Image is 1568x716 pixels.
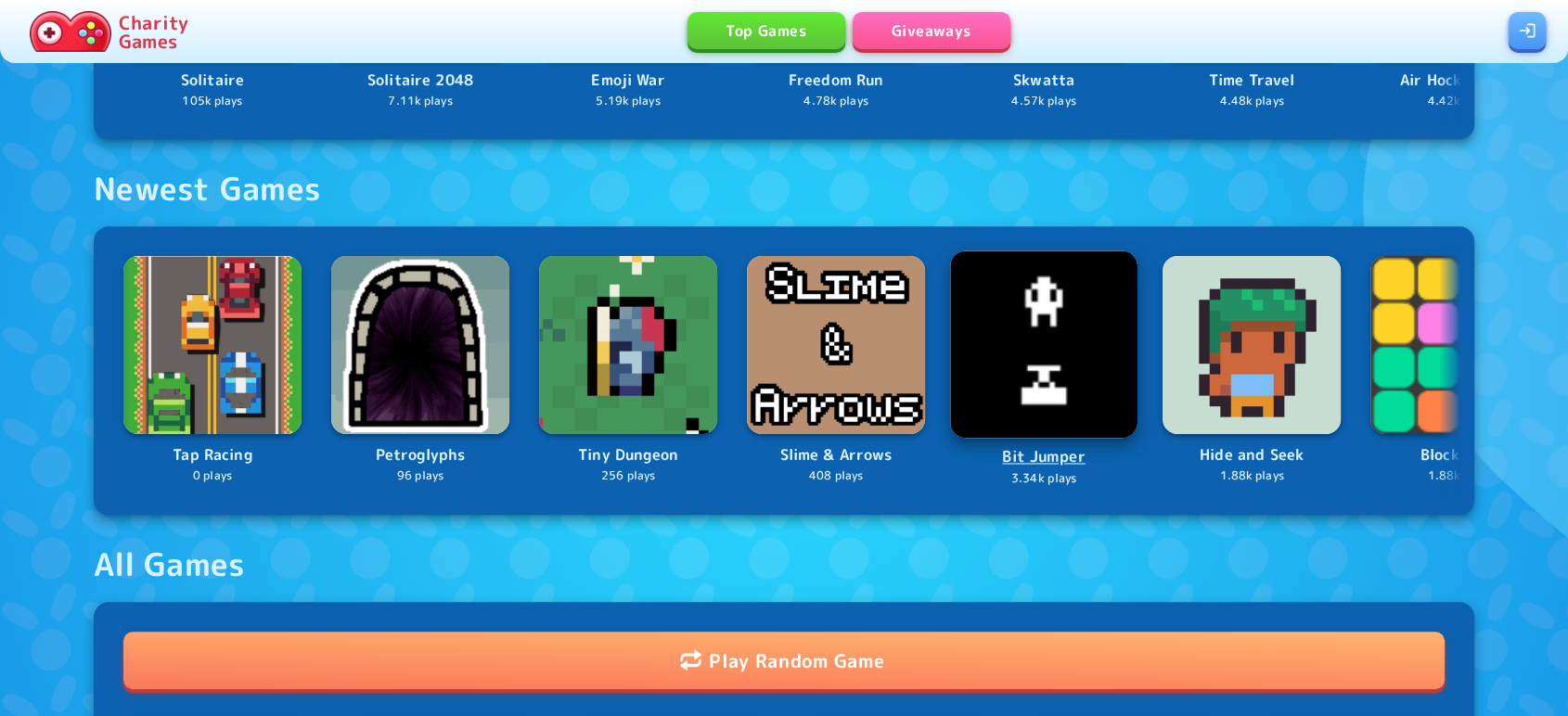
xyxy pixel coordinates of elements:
[123,69,302,93] p: Solitaire
[1370,69,1549,93] p: Air Hockey Neon
[331,256,509,485] a: LogoPetroglyphs96 plays
[955,93,1133,110] p: 4.57k plays
[953,470,1136,488] p: 3.34k plays
[123,443,302,467] p: Tap Racing
[1163,256,1341,485] a: LogoHide and Seek1.88k plays
[539,467,717,485] p: 256 plays
[94,169,321,208] div: Newest Games
[1370,443,1549,467] p: Block Bash
[688,12,845,49] a: Top Games
[1370,467,1549,485] p: 1.88k plays
[1163,467,1341,485] p: 1.88k plays
[747,93,925,110] p: 4.78k plays
[331,443,509,467] p: Petroglyphs
[539,256,717,434] img: Logo
[853,12,1010,49] a: Giveaways
[747,69,925,93] p: Freedom Run
[123,467,302,485] p: 0 plays
[22,7,196,56] a: Charity Games
[747,467,925,485] p: 408 plays
[950,251,1137,439] img: Logo
[1163,443,1341,467] p: Hide and Seek
[539,443,717,467] p: Tiny Dungeon
[953,253,1136,488] a: LogoBit Jumper3.34k plays
[123,256,302,434] img: Logo
[331,69,509,93] p: Solitaire 2048
[119,13,188,50] p: Charity Games
[94,544,245,583] div: All Games
[747,256,925,485] a: LogoSlime & Arrows408 plays
[123,93,302,110] p: 105k plays
[331,467,509,485] p: 96 plays
[953,445,1136,470] p: Bit Jumper
[123,256,302,485] a: LogoTap Racing0 plays
[1163,93,1341,110] p: 4.48k plays
[1370,256,1549,434] img: Logo
[955,69,1133,93] p: Skwatta
[1370,256,1549,485] a: LogoBlock Bash1.88k plays
[331,93,509,110] p: 7.11k plays
[747,256,925,434] img: Logo
[539,93,717,110] p: 5.19k plays
[30,11,111,52] img: Charity.Games
[1163,69,1341,93] p: Time Travel
[1370,93,1549,110] p: 4.42k plays
[747,443,925,467] p: Slime & Arrows
[1163,256,1341,434] img: Logo
[539,256,717,485] a: LogoTiny Dungeon256 plays
[123,632,1445,689] a: shuffle iconPlay Random Game
[331,256,509,434] img: Logo
[539,69,717,93] p: Emoji War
